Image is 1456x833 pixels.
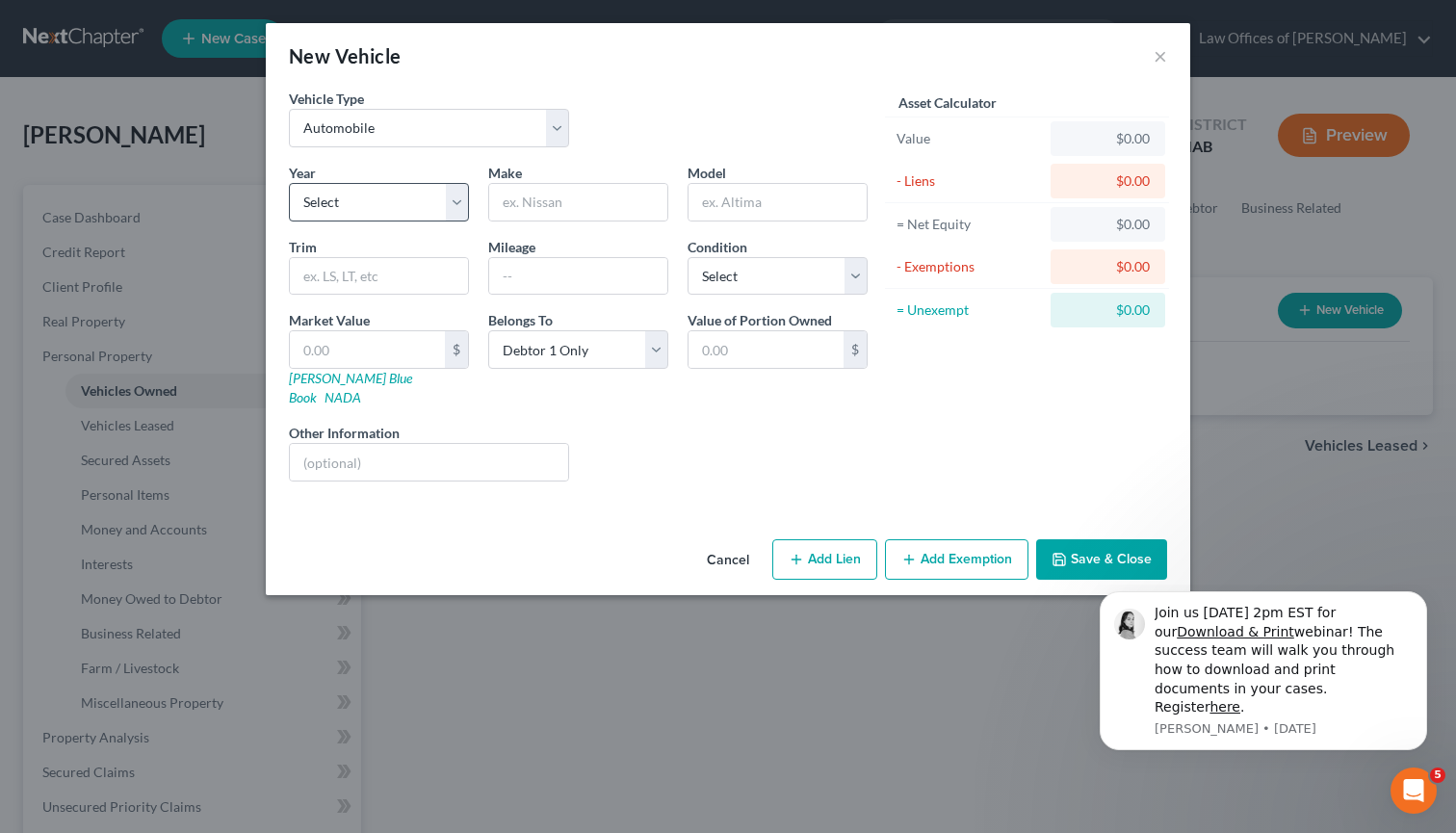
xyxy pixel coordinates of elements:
[1066,215,1150,234] div: $0.00
[1430,768,1445,783] span: 5
[1391,768,1437,814] iframe: Intercom live chat
[488,165,522,181] span: Make
[897,129,1042,148] div: Value
[290,444,568,481] input: (optional)
[1036,539,1167,580] button: Save & Close
[289,237,317,257] label: Trim
[289,89,364,109] label: Vehicle Type
[289,310,370,330] label: Market Value
[290,258,468,295] input: ex. LS, LT, etc
[688,237,747,257] label: Condition
[445,331,468,368] div: $
[488,312,553,328] span: Belongs To
[489,258,667,295] input: --
[688,163,726,183] label: Model
[289,42,401,69] div: New Vehicle
[772,539,877,580] button: Add Lien
[488,237,535,257] label: Mileage
[1071,585,1456,781] iframe: Intercom notifications message
[289,423,400,443] label: Other Information
[1154,44,1167,67] button: ×
[289,370,412,405] a: [PERSON_NAME] Blue Book
[1066,171,1150,191] div: $0.00
[1066,257,1150,276] div: $0.00
[897,257,1042,276] div: - Exemptions
[489,184,667,221] input: ex. Nissan
[689,331,844,368] input: 0.00
[844,331,867,368] div: $
[689,184,867,221] input: ex. Altima
[325,389,361,405] a: NADA
[290,331,445,368] input: 0.00
[691,541,765,580] button: Cancel
[688,310,832,330] label: Value of Portion Owned
[289,163,316,183] label: Year
[897,215,1042,234] div: = Net Equity
[1066,300,1150,320] div: $0.00
[885,539,1028,580] button: Add Exemption
[897,171,1042,191] div: - Liens
[1066,129,1150,148] div: $0.00
[898,92,997,113] label: Asset Calculator
[897,300,1042,320] div: = Unexempt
